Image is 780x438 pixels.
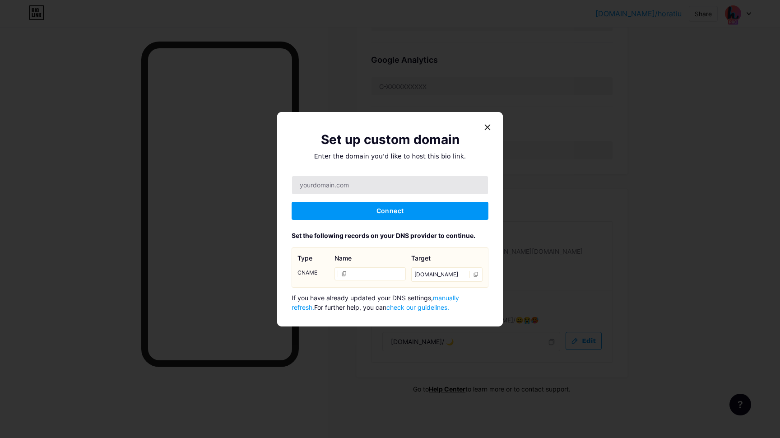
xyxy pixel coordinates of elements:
[292,152,488,161] p: Enter the domain you’d like to host this bio link.
[411,267,483,282] div: [DOMAIN_NAME]
[297,253,329,263] div: Type
[292,293,488,312] div: If you have already updated your DNS settings, For further help, you can
[292,202,488,220] button: Connect
[292,231,488,240] div: Set the following records on your DNS provider to continue.
[297,267,329,278] div: CNAME
[411,253,483,263] div: Target
[376,207,404,214] span: Connect
[334,253,406,263] div: Name
[386,303,449,311] a: check our guidelines.
[292,176,488,194] input: yourdomain.com
[292,294,459,311] span: manually refresh.
[292,130,488,149] div: Set up custom domain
